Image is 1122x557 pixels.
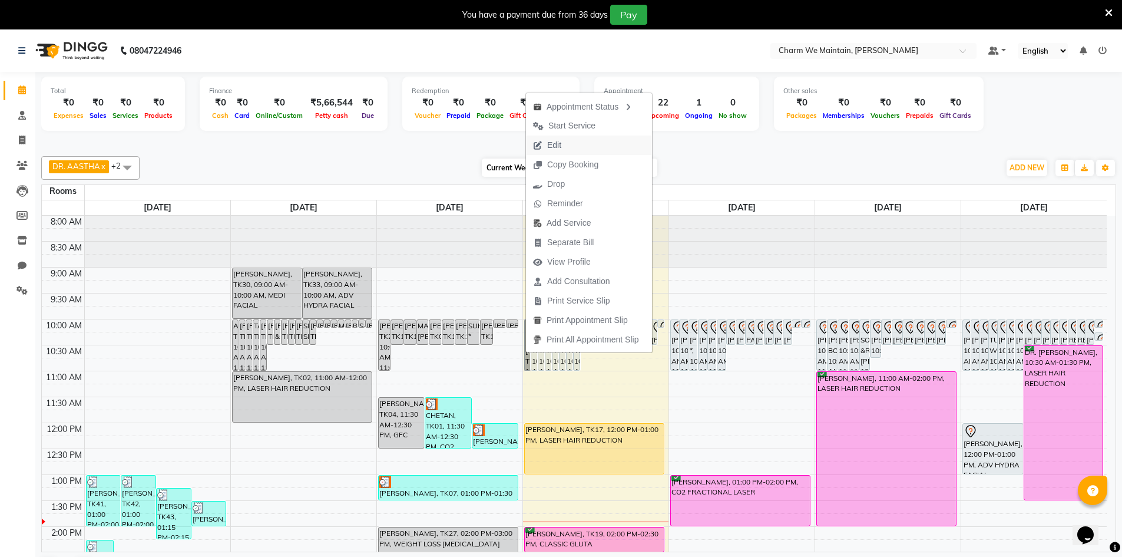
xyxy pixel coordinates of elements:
[231,96,253,110] div: ₹0
[971,320,979,370] div: [PERSON_NAME], 10:00 AM-11:00 AM, CO2 FRACTIONAL LASER
[547,178,565,190] span: Drop
[1068,320,1076,344] div: RESHMA PACHUMBRE, 10:00 AM-10:30 AM, CHIN LASER TREATMENT
[310,320,316,344] div: [PERSON_NAME], TK14, 10:00 AM-10:30 AM, FACE TREATMENT
[110,96,141,110] div: ₹0
[87,111,110,120] span: Sales
[658,320,664,327] div: [PERSON_NAME], TK11, 10:00 AM-10:10 AM, PACKAGE RENEWAL
[30,34,111,67] img: logo
[282,320,287,344] div: [PERSON_NAME], TK20, 10:00 AM-10:30 AM, PREMIUM GLUTA
[989,320,997,370] div: TUSHAR WAGHJE, 10:00 AM-11:00 AM, HAIR PRP
[533,103,542,111] img: apt_status.png
[141,200,174,215] a: September 1, 2025
[433,200,466,215] a: September 3, 2025
[644,111,682,120] span: Upcoming
[289,320,294,344] div: [PERSON_NAME], TK28, 10:00 AM-10:30 AM, FACE TREATMENT
[946,320,956,327] div: [PERSON_NAME], 10:00 AM-10:10 AM, FACE TREATMENT
[644,96,682,110] div: 22
[233,320,239,370] div: ABBHINAYY, TK10, 10:00 AM-11:00 AM, UNDER EYE TREATMENT
[802,320,810,327] div: [PERSON_NAME] OLD, 10:00 AM-10:10 AM, FACE TREATMENT
[533,335,542,344] img: printall.png
[51,111,87,120] span: Expenses
[44,345,84,358] div: 10:30 AM
[764,320,773,344] div: [PERSON_NAME], 10:00 AM-10:30 AM, CLASSIC GLUTA
[547,236,594,249] span: Separate Bill
[726,200,758,215] a: September 5, 2025
[963,320,971,370] div: [PERSON_NAME], 10:00 AM-11:00 AM, LASER HAIR REDUCTION
[828,320,837,370] div: [PERSON_NAME] BOHAT, 10:00 AM-11:00 AM, ADV GLUTA
[547,256,591,268] span: View Profile
[998,320,1005,370] div: [PERSON_NAME], 10:00 AM-11:00 AM, FACE PRP
[882,320,891,344] div: [PERSON_NAME], 10:00 AM-10:30 AM, BASIC GLUTA
[412,111,443,120] span: Voucher
[85,185,1107,200] span: Floor
[547,197,583,210] span: Reminder
[324,320,330,327] div: [PERSON_NAME], TK04, 10:00 AM-10:10 AM, HYDRA FACIAL
[306,96,358,110] div: ₹5,66,544
[352,320,358,327] div: RAKESH, TK19, 10:00 AM-10:10 AM, CO2 FRACTIONAL LASER
[1060,320,1067,344] div: [PERSON_NAME], 10:00 AM-10:30 AM, FACE TREATMENT
[443,111,474,120] span: Prepaid
[1033,320,1041,344] div: [PERSON_NAME], 10:00 AM-10:30 AM, FACE TREATMENT
[604,86,750,96] div: Appointment
[903,320,912,344] div: [PERSON_NAME], 10:00 AM-10:30 AM, CLASSIC GLUTA
[783,86,974,96] div: Other sales
[209,111,231,120] span: Cash
[443,96,474,110] div: ₹0
[525,528,664,552] div: [PERSON_NAME], TK19, 02:00 PM-02:30 PM, CLASSIC GLUTA
[246,320,252,370] div: [PERSON_NAME], TK09, 10:00 AM-11:00 AM, HAIR PRP + DERMAROLLER
[417,320,429,344] div: MAMITA [PERSON_NAME], TK14, 10:00 AM-10:30 AM, FACE TREATMENT
[462,9,608,21] div: You have a payment due from 36 days
[253,96,306,110] div: ₹0
[682,96,716,110] div: 1
[860,320,869,370] div: SOMI &RIYA [PERSON_NAME], 10:00 AM-11:00 AM, SIGNATURE GLUTA
[820,96,868,110] div: ₹0
[359,111,377,120] span: Due
[1042,320,1050,344] div: [PERSON_NAME], 10:00 AM-10:30 AM, FACE TREATMENT
[727,320,735,344] div: [PERSON_NAME], 10:00 AM-10:30 AM, BASIC GLUTA
[231,111,253,120] span: Card
[296,320,302,344] div: [PERSON_NAME], TK12, 10:00 AM-10:30 AM, FACE TREATMENT
[358,96,378,110] div: ₹0
[48,294,84,306] div: 9:30 AM
[157,489,191,539] div: [PERSON_NAME], TK43, 01:15 PM-02:15 PM, ADV HYDRA FACIAL
[868,111,903,120] span: Vouchers
[52,162,100,171] span: DR. AASTHA
[1024,320,1032,344] div: [PERSON_NAME], 10:00 AM-10:30 AM, FACE TREATMENT
[474,96,507,110] div: ₹0
[260,320,266,370] div: [PERSON_NAME], TK08, 10:00 AM-11:00 AM, CO2 FRACTIONAL LASER
[507,96,544,110] div: ₹0
[820,111,868,120] span: Memberships
[42,185,84,197] div: Rooms
[425,398,471,448] div: CHETAN, TK01, 11:30 AM-12:30 PM, CO2 FRACTIONAL LASER
[936,320,945,344] div: [PERSON_NAME], 10:00 AM-10:30 AM, CLASSIC GLUTA
[936,111,974,120] span: Gift Cards
[671,476,810,526] div: [PERSON_NAME], 01:00 PM-02:00 PM, CO2 FRACTIONAL LASER
[345,320,351,327] div: [PERSON_NAME], TK07, 10:00 AM-10:10 AM, PACKAGE RENEWAL
[49,475,84,487] div: 1:00 PM
[239,320,245,370] div: [PERSON_NAME], TK11, 10:00 AM-11:00 AM, CO2 FRACTIONAL LASER
[783,96,820,110] div: ₹0
[48,242,84,254] div: 8:30 AM
[610,5,647,25] button: Pay
[267,320,273,344] div: [PERSON_NAME], TK27, 10:00 AM-10:30 AM, BASIC GLUTA
[404,320,416,344] div: [PERSON_NAME], TK18, 10:00 AM-10:30 AM, FACE TREATMENT
[442,320,454,344] div: [PERSON_NAME], TK15, 10:00 AM-10:30 AM, FACE TREATMENT
[494,320,505,327] div: [PERSON_NAME], TK10, 10:00 AM-10:10 AM, PACKAGE RENEWAL
[1010,163,1044,172] span: ADD NEW
[817,320,826,370] div: [PERSON_NAME], 10:00 AM-11:00 AM, SIGNATURE GLUTA
[547,159,598,171] span: Copy Booking
[507,320,518,327] div: [PERSON_NAME], TK20, 10:00 AM-10:10 AM, PACKAGE RENEWAL
[44,423,84,436] div: 12:00 PM
[379,398,425,448] div: [PERSON_NAME], TK04, 11:30 AM-12:30 PM, GFC
[717,320,726,370] div: [PERSON_NAME], 10:00 AM-11:00 AM, ADV GLUTA
[317,320,323,327] div: [PERSON_NAME], TK18, 10:00 AM-10:10 AM, HAIR PRP
[379,476,518,500] div: [PERSON_NAME], TK07, 01:00 PM-01:30 PM, PREMIUM GLUTA
[547,217,591,229] span: Add Service
[1018,200,1050,215] a: September 7, 2025
[455,320,467,344] div: [PERSON_NAME], TK17, 10:00 AM-10:30 AM, CLASSIC GLUTA
[755,320,763,344] div: [PERSON_NAME] ,,,, 10:00 AM-10:30 AM, FACE PEEL TREATMENT
[49,527,84,539] div: 2:00 PM
[87,96,110,110] div: ₹0
[849,320,859,370] div: [PERSON_NAME], 10:00 AM-11:00 AM, GFC
[51,96,87,110] div: ₹0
